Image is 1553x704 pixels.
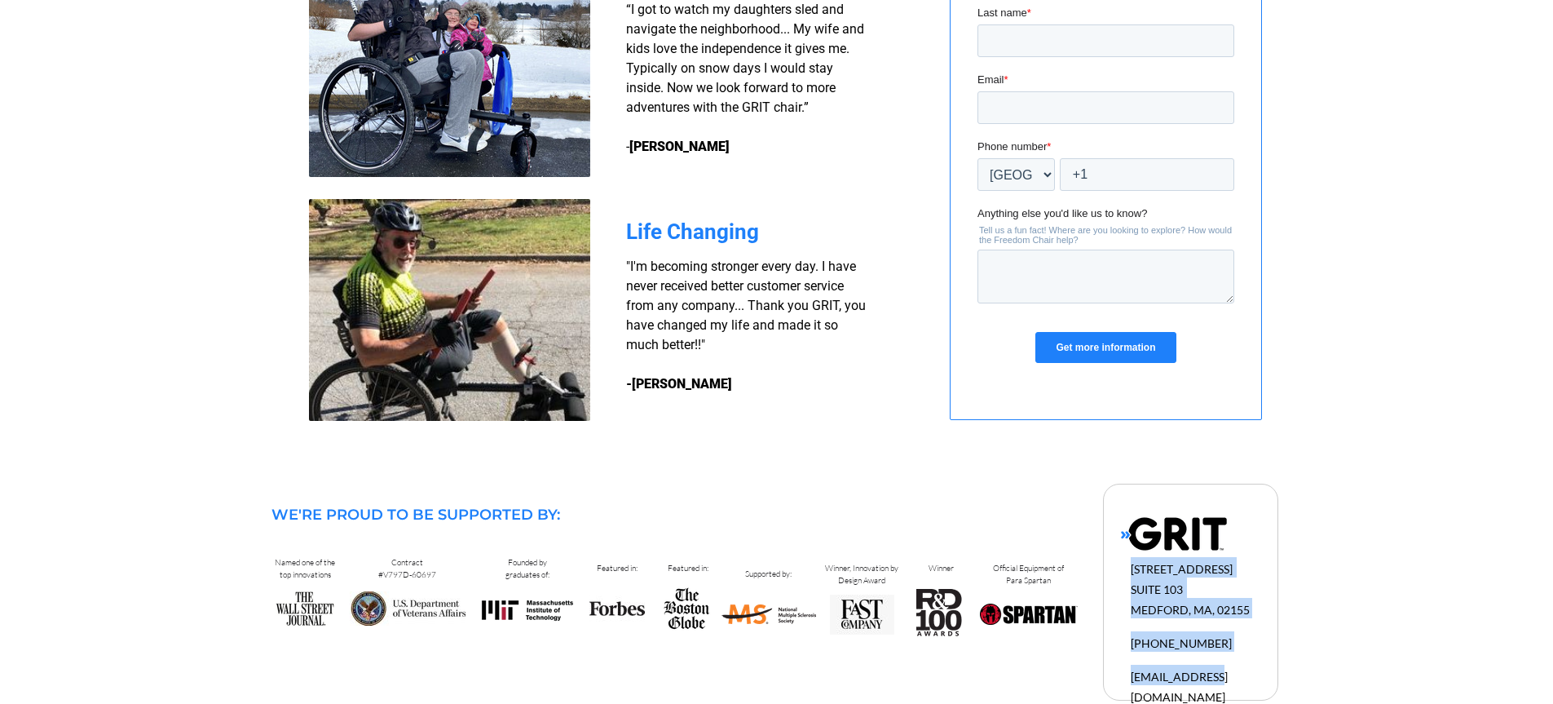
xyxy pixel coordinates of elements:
span: [STREET_ADDRESS] [1131,562,1233,576]
span: Founded by graduates of: [505,557,549,580]
span: WE'RE PROUD TO BE SUPPORTED BY: [271,506,560,524]
strong: [PERSON_NAME] [629,139,730,154]
span: Winner, Innovation by Design Award [825,563,898,586]
span: Supported by: [745,569,792,579]
span: Official Equipment of Para Spartan [993,563,1064,586]
span: [EMAIL_ADDRESS][DOMAIN_NAME] [1131,670,1228,704]
strong: -[PERSON_NAME] [626,376,732,392]
span: Featured in: [597,563,638,573]
span: Featured in: [668,563,708,573]
span: Named one of the top innovations [275,557,335,580]
span: Winner [929,563,954,573]
span: SUITE 103 [1131,582,1183,596]
span: [PHONE_NUMBER] [1131,636,1232,650]
span: Contract #V797D-60697 [378,557,436,580]
span: “I got to watch my daughters sled and navigate the neighborhood... My wife and kids love the inde... [626,2,864,154]
span: "I'm becoming stronger every day. I have never received better customer service from any company.... [626,259,866,352]
span: Life Changing [626,219,759,244]
span: MEDFORD, MA, 02155 [1131,603,1250,617]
